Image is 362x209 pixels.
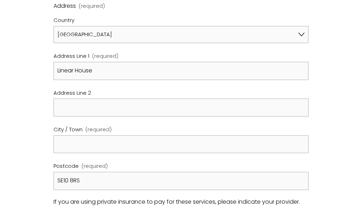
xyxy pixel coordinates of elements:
div: Postcode [54,161,309,172]
span: (required) [92,54,118,59]
input: Address Line 1 [54,62,309,80]
span: Address [54,1,76,11]
div: Address Line 1 [54,51,309,62]
span: (required) [82,164,108,169]
span: (required) [85,127,112,132]
select: Country [54,26,309,43]
div: City / Town [54,125,309,135]
input: Postcode [54,172,309,190]
input: Address Line 2 [54,98,309,116]
div: Address Line 2 [54,88,309,99]
span: If you are using private insurance to pay for these services, please indicate your provider. [54,197,300,207]
div: Country [54,14,309,26]
span: (required) [79,4,105,9]
input: City / Town [54,135,309,153]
